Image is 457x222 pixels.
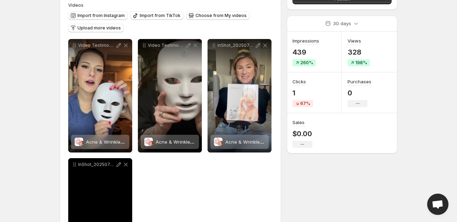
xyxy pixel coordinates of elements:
h3: Sales [292,119,305,126]
div: InShot_20250717_123945597Acne & Wrinkle Reducing 7 Color LED Therapy MaskAcne & Wrinkle Reducing ... [208,39,271,152]
span: 260% [300,60,313,66]
p: Video Testimonial 1 [78,43,115,48]
button: Import from TikTok [130,11,183,20]
p: 439 [292,48,319,56]
h3: Impressions [292,37,319,44]
span: Videos [68,2,84,8]
span: 67% [300,101,310,106]
h3: Views [348,37,361,44]
p: Video Testimonial 4 [148,43,185,48]
span: Acne & Wrinkle Reducing 7 Color LED Therapy Mask [225,139,343,145]
div: Video Testimonial 4Acne & Wrinkle Reducing 7 Color LED Therapy MaskAcne & Wrinkle Reducing 7 Colo... [138,39,202,152]
img: Acne & Wrinkle Reducing 7 Color LED Therapy Mask [144,138,153,146]
h3: Purchases [348,78,371,85]
span: Acne & Wrinkle Reducing 7 Color LED Therapy Mask [156,139,273,145]
a: Open chat [427,194,448,215]
span: 198% [355,60,367,66]
span: Import from Instagram [77,13,125,18]
button: Upload more videos [68,24,124,32]
span: Acne & Wrinkle Reducing 7 Color LED Therapy Mask [86,139,204,145]
p: 30 days [333,20,351,27]
p: 0 [348,89,371,97]
span: Import from TikTok [140,13,181,18]
button: Import from Instagram [68,11,128,20]
p: 1 [292,89,313,97]
div: Video Testimonial 1Acne & Wrinkle Reducing 7 Color LED Therapy MaskAcne & Wrinkle Reducing 7 Colo... [68,39,132,152]
img: Acne & Wrinkle Reducing 7 Color LED Therapy Mask [214,138,222,146]
p: $0.00 [292,129,312,138]
img: Acne & Wrinkle Reducing 7 Color LED Therapy Mask [75,138,83,146]
button: Choose from My videos [186,11,249,20]
h3: Clicks [292,78,306,85]
p: InShot_20250717_123901872 [78,162,115,167]
span: Upload more videos [77,25,121,31]
p: 328 [348,48,370,56]
p: InShot_20250717_123945597 [217,43,254,48]
span: Choose from My videos [195,13,247,18]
